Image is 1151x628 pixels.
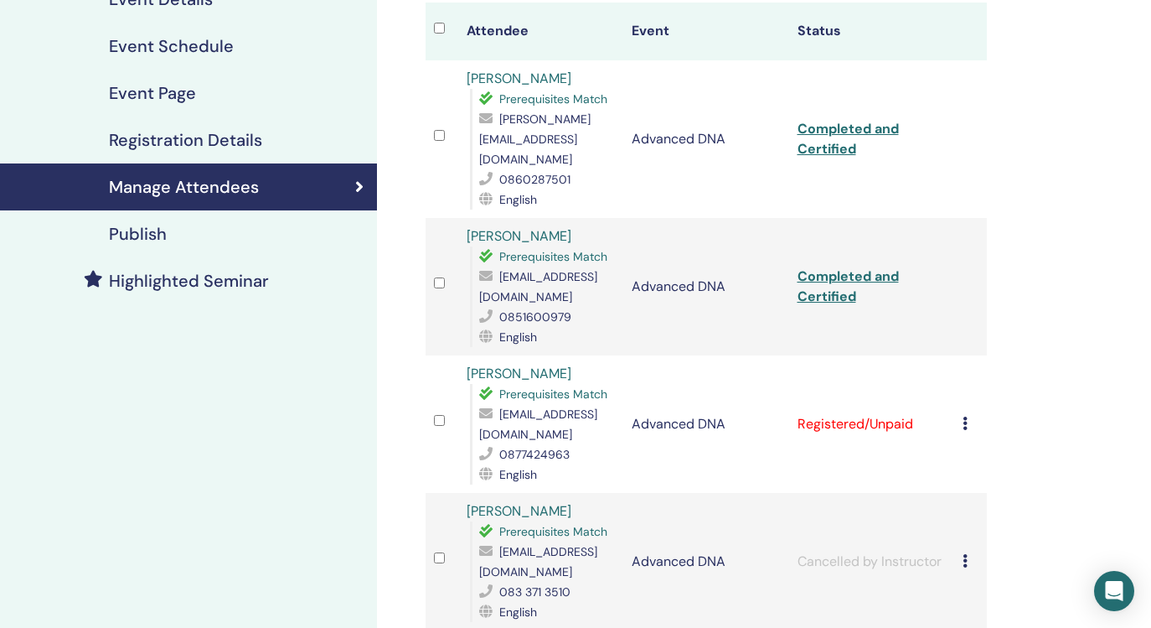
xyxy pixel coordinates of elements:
[623,356,788,493] td: Advanced DNA
[499,467,537,482] span: English
[109,83,196,103] h4: Event Page
[499,172,570,187] span: 0860287501
[789,3,954,60] th: Status
[467,502,571,520] a: [PERSON_NAME]
[499,605,537,620] span: English
[458,3,623,60] th: Attendee
[797,120,899,158] a: Completed and Certified
[479,407,597,442] span: [EMAIL_ADDRESS][DOMAIN_NAME]
[109,36,234,56] h4: Event Schedule
[109,271,269,291] h4: Highlighted Seminar
[109,177,259,197] h4: Manage Attendees
[109,224,167,244] h4: Publish
[467,365,571,382] a: [PERSON_NAME]
[499,584,570,599] span: 083 371 3510
[499,330,537,345] span: English
[499,387,607,402] span: Prerequisites Match
[479,544,597,579] span: [EMAIL_ADDRESS][DOMAIN_NAME]
[797,267,899,305] a: Completed and Certified
[499,192,537,207] span: English
[623,60,788,218] td: Advanced DNA
[623,218,788,356] td: Advanced DNA
[499,447,570,462] span: 0877424963
[499,309,571,324] span: 0851600979
[467,70,571,87] a: [PERSON_NAME]
[109,130,262,150] h4: Registration Details
[623,3,788,60] th: Event
[467,227,571,245] a: [PERSON_NAME]
[499,524,607,539] span: Prerequisites Match
[479,269,597,304] span: [EMAIL_ADDRESS][DOMAIN_NAME]
[499,249,607,264] span: Prerequisites Match
[499,91,607,106] span: Prerequisites Match
[1094,571,1134,611] div: Open Intercom Messenger
[479,112,591,167] span: [PERSON_NAME][EMAIL_ADDRESS][DOMAIN_NAME]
